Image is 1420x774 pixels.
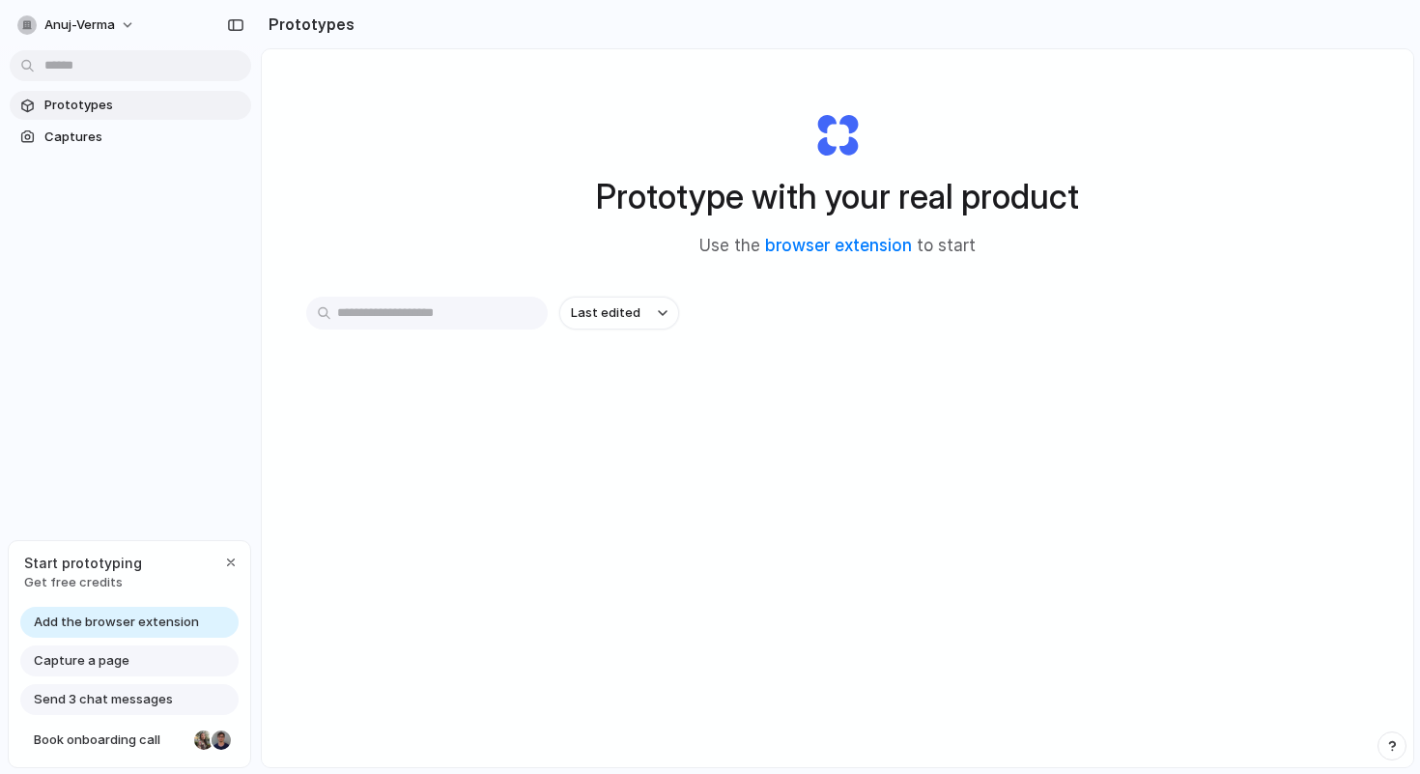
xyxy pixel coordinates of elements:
a: Captures [10,123,251,152]
h2: Prototypes [261,13,355,36]
span: Send 3 chat messages [34,690,173,709]
a: Prototypes [10,91,251,120]
span: Last edited [571,303,640,323]
span: Add the browser extension [34,613,199,632]
a: Book onboarding call [20,725,239,756]
span: Capture a page [34,651,129,671]
span: Start prototyping [24,553,142,573]
span: Get free credits [24,573,142,592]
span: Prototypes [44,96,243,115]
span: anuj-verma [44,15,115,35]
button: anuj-verma [10,10,145,41]
h1: Prototype with your real product [596,171,1079,222]
span: Book onboarding call [34,731,186,750]
button: Last edited [559,297,679,330]
span: Captures [44,128,243,147]
a: browser extension [765,236,912,255]
span: Use the to start [699,234,976,259]
div: Christian Iacullo [210,729,233,752]
div: Nicole Kubica [192,729,215,752]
